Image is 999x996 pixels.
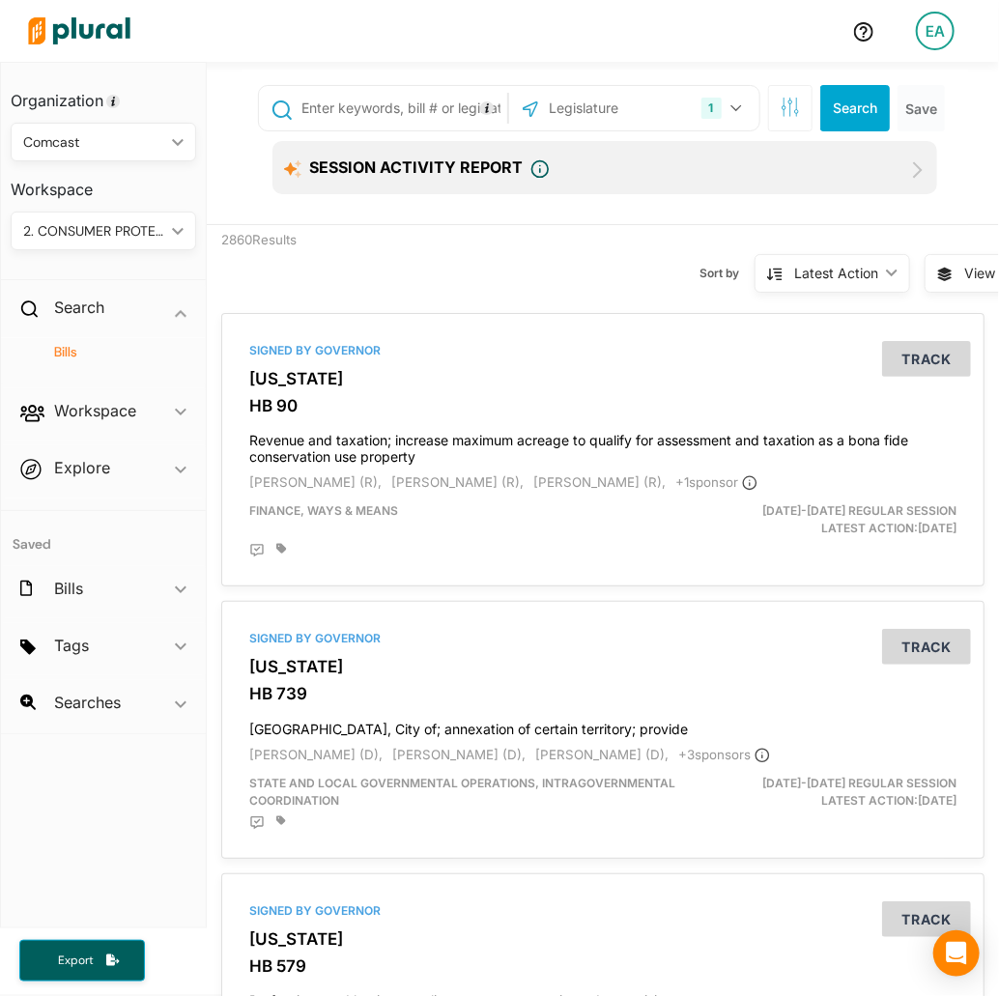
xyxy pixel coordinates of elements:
h2: Tags [54,635,89,656]
h2: Explore [54,457,110,478]
span: View [964,263,995,283]
h4: Revenue and taxation; increase maximum acreage to qualify for assessment and taxation as a bona f... [249,423,956,466]
span: [DATE]-[DATE] Regular Session [762,503,956,518]
h2: Workspace [54,400,136,421]
div: Signed by Governor [249,902,956,920]
button: Track [882,341,971,377]
span: Sort by [699,265,755,282]
div: Tooltip anchor [478,100,496,117]
span: [PERSON_NAME] (R), [533,474,666,490]
div: Latest Action: [DATE] [726,775,971,810]
div: Tooltip anchor [104,93,122,110]
span: [PERSON_NAME] (D), [392,747,526,762]
span: State and Local Governmental Operations, Intragovernmental Coordination [249,776,675,808]
div: Latest Action: [DATE] [726,502,971,537]
h3: HB 739 [249,684,956,703]
h3: HB 579 [249,956,956,976]
h3: [US_STATE] [249,929,956,949]
div: 2. CONSUMER PROTECTION [23,221,164,242]
span: + 3 sponsor s [678,747,770,762]
span: [PERSON_NAME] (D), [249,747,383,762]
span: Finance, Ways & Means [249,503,398,518]
button: Search [820,85,890,131]
span: [PERSON_NAME] (R), [249,474,382,490]
h4: Saved [1,511,206,558]
div: Comcast [23,132,164,153]
h4: [GEOGRAPHIC_DATA], City of; annexation of certain territory; provide [249,712,956,738]
div: 2860 Results [207,225,405,299]
div: Signed by Governor [249,630,956,647]
h2: Bills [54,578,83,599]
div: Add tags [276,815,286,827]
div: Latest Action [794,263,878,283]
span: Session Activity Report [309,157,523,177]
button: Track [882,629,971,665]
span: [DATE]-[DATE] Regular Session [762,776,956,790]
a: EA [900,4,970,58]
span: + 1 sponsor [675,474,757,490]
button: Track [882,901,971,937]
div: Open Intercom Messenger [933,930,980,977]
h3: Organization [11,72,196,115]
div: EA [916,12,955,50]
h2: Search [54,297,104,318]
span: [PERSON_NAME] (R), [391,474,524,490]
button: 1 [694,90,755,127]
div: 1 [701,98,722,119]
div: Signed by Governor [249,342,956,359]
span: Export [44,953,106,969]
input: Legislature [547,90,694,127]
button: Save [898,85,945,131]
h3: [US_STATE] [249,657,956,676]
h2: Searches [54,692,121,713]
div: Add Position Statement [249,815,265,831]
span: [PERSON_NAME] (D), [535,747,669,762]
span: Search Filters [781,98,800,114]
div: Add Position Statement [249,543,265,558]
h3: HB 90 [249,396,956,415]
div: Add tags [276,543,286,555]
a: Bills [30,343,186,361]
h3: Workspace [11,161,196,204]
h3: [US_STATE] [249,369,956,388]
input: Enter keywords, bill # or legislator name [300,90,502,127]
button: Export [19,940,145,982]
